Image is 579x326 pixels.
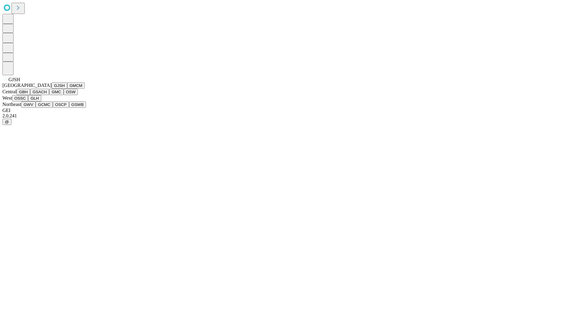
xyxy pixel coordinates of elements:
div: 2.0.241 [2,113,577,119]
button: OSSC [12,95,28,101]
span: West [2,95,12,101]
span: Central [2,89,17,94]
button: GSWB [69,101,86,108]
button: GMC [49,89,63,95]
button: OSW [64,89,78,95]
button: GWV [21,101,36,108]
button: GMCM [67,82,85,89]
button: GCMC [36,101,53,108]
button: GLH [28,95,41,101]
span: GJSH [8,77,20,82]
span: @ [5,120,9,124]
button: @ [2,119,11,125]
button: GJSH [52,82,67,89]
span: [GEOGRAPHIC_DATA] [2,83,52,88]
button: GBH [17,89,30,95]
button: GSACH [30,89,49,95]
div: GEI [2,108,577,113]
span: Northeast [2,102,21,107]
button: OSCP [53,101,69,108]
